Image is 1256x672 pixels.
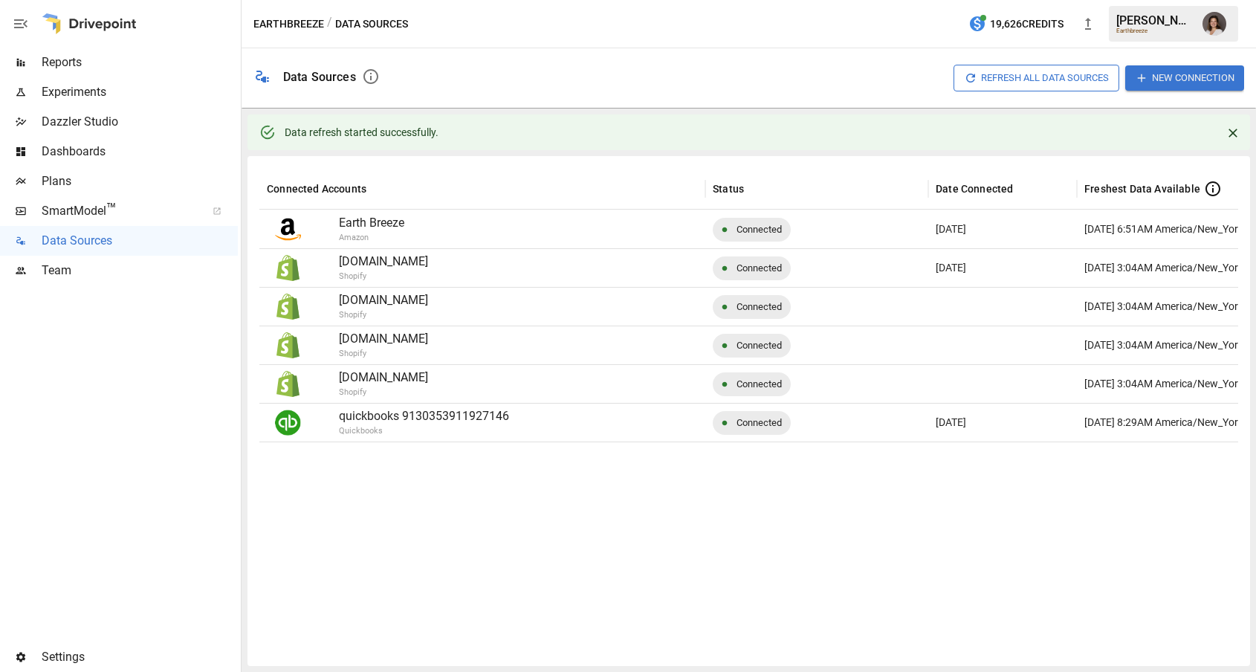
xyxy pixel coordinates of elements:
[728,288,791,326] span: Connected
[275,371,301,397] img: Shopify Logo
[1084,288,1243,326] div: [DATE] 3:04AM America/New_York
[106,200,117,219] span: ™
[339,309,777,322] p: Shopify
[275,332,301,358] img: Shopify Logo
[339,407,698,425] p: quickbooks 9130353911927146
[275,216,301,242] img: Amazon Logo
[42,54,238,71] span: Reports
[1116,13,1194,28] div: [PERSON_NAME]
[954,65,1119,91] button: Refresh All Data Sources
[1084,404,1243,442] div: [DATE] 8:29AM America/New_York
[928,248,1077,287] div: Apr 17 2024
[339,232,777,245] p: Amazon
[1084,249,1243,287] div: [DATE] 3:04AM America/New_York
[339,271,777,283] p: Shopify
[962,10,1069,38] button: 19,626Credits
[339,214,698,232] p: Earth Breeze
[275,294,301,320] img: Shopify Logo
[339,291,698,309] p: [DOMAIN_NAME]
[1084,181,1200,196] span: Freshest Data Available
[728,326,791,364] span: Connected
[713,183,744,195] div: Status
[990,15,1064,33] span: 19,626 Credits
[1202,12,1226,36] img: Franziska Ibscher
[339,330,698,348] p: [DOMAIN_NAME]
[42,262,238,280] span: Team
[42,83,238,101] span: Experiments
[327,15,332,33] div: /
[1194,3,1235,45] button: Franziska Ibscher
[339,369,698,387] p: [DOMAIN_NAME]
[339,348,777,361] p: Shopify
[928,210,1077,248] div: Nov 07 2023
[1125,65,1244,90] button: New Connection
[285,119,438,146] div: Data refresh started successfully.
[42,202,196,220] span: SmartModel
[928,403,1077,442] div: Oct 05 2022
[1073,9,1103,39] button: New version available, click to update!
[728,365,791,403] span: Connected
[1084,326,1243,364] div: [DATE] 3:04AM America/New_York
[253,15,324,33] button: Earthbreeze
[42,172,238,190] span: Plans
[1222,122,1244,144] button: Close
[42,648,238,666] span: Settings
[728,404,791,442] span: Connected
[275,255,301,281] img: Shopify Logo
[1084,210,1243,248] div: [DATE] 6:51AM America/New_York
[339,425,777,438] p: Quickbooks
[42,232,238,250] span: Data Sources
[936,183,1013,195] div: Date Connected
[339,387,777,399] p: Shopify
[42,113,238,131] span: Dazzler Studio
[1084,365,1243,403] div: [DATE] 3:04AM America/New_York
[42,143,238,161] span: Dashboards
[728,249,791,287] span: Connected
[339,253,698,271] p: [DOMAIN_NAME]
[283,70,356,84] div: Data Sources
[267,183,366,195] div: Connected Accounts
[728,210,791,248] span: Connected
[1116,28,1194,34] div: Earthbreeze
[275,410,301,436] img: Quickbooks Logo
